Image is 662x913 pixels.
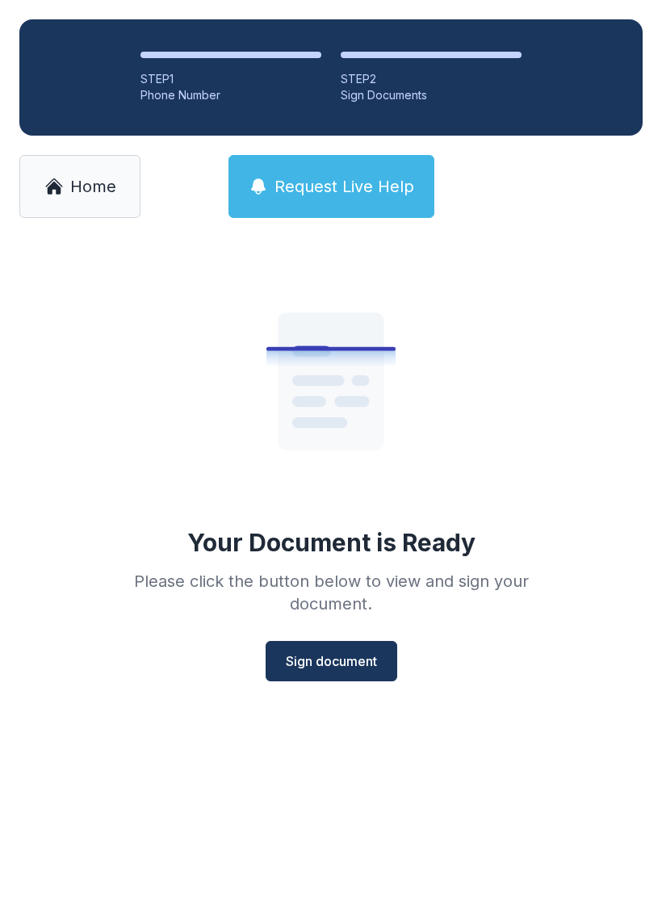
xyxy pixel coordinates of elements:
span: Sign document [286,651,377,671]
div: Please click the button below to view and sign your document. [98,570,564,615]
div: Sign Documents [341,87,522,103]
span: Home [70,175,116,198]
div: Phone Number [140,87,321,103]
span: Request Live Help [274,175,414,198]
div: STEP 2 [341,71,522,87]
div: STEP 1 [140,71,321,87]
div: Your Document is Ready [187,528,476,557]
